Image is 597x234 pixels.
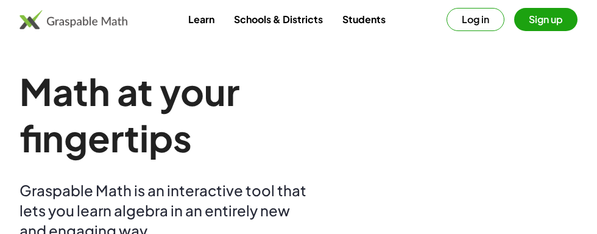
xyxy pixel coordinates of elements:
a: Students [333,8,395,30]
h1: Math at your fingertips [19,68,407,161]
a: Learn [178,8,224,30]
button: Sign up [514,8,578,31]
button: Log in [447,8,504,31]
a: Schools & Districts [224,8,333,30]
